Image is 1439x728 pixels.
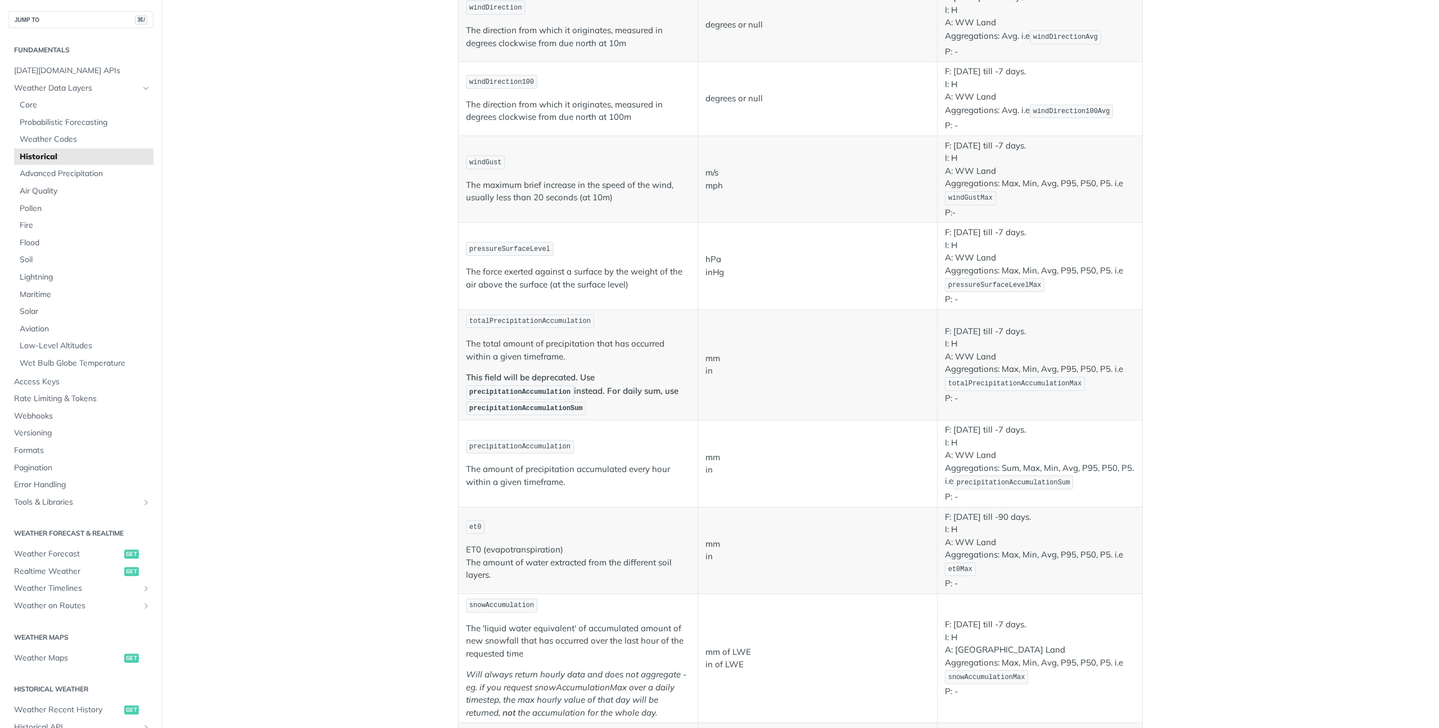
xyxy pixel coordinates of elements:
[469,245,550,253] span: pressureSurfaceLevel
[14,445,151,456] span: Formats
[469,601,534,609] span: snowAccumulation
[14,653,121,664] span: Weather Maps
[20,117,151,128] span: Probabilistic Forecasting
[705,19,930,32] p: degrees or null
[14,704,121,716] span: Weather Recent History
[945,65,1135,132] p: F: [DATE] till -7 days. I: H A: WW Land Aggregations: Avg. i.e P: -
[135,15,147,25] span: ⌘/
[8,460,153,477] a: Pagination
[518,707,657,718] em: the accumulation for the whole day.
[8,597,153,614] a: Weather on RoutesShow subpages for Weather on Routes
[469,523,482,531] span: et0
[8,45,153,55] h2: Fundamentals
[14,393,151,405] span: Rate Limiting & Tokens
[948,673,1025,681] span: snowAccumulationMax
[20,254,151,266] span: Soil
[8,425,153,442] a: Versioning
[20,272,151,283] span: Lightning
[8,442,153,459] a: Formats
[466,543,690,582] p: ET0 (evapotranspiration) The amount of water extracted from the different soil layers.
[20,151,151,163] span: Historical
[124,550,139,559] span: get
[945,618,1135,698] p: F: [DATE] till -7 days. I: H A: [GEOGRAPHIC_DATA] Land Aggregations: Max, Min, Avg, P95, P50, P5....
[945,424,1135,503] p: F: [DATE] till -7 days. I: H A: WW Land Aggregations: Sum, Max, Min, Avg, P95, P50, P5. i.e P: -
[466,669,686,718] em: Will always return hourly data and does not aggregate - eg. if you request snowAccumulationMax ov...
[466,24,690,50] p: The direction from which it originates, measured in degrees clockwise from due north at 10m
[469,317,591,325] span: totalPrecipitationAccumulation
[14,338,153,354] a: Low-Level Altitudes
[14,235,153,251] a: Flood
[945,511,1135,590] p: F: [DATE] till -90 days. I: H A: WW Land Aggregations: Max, Min, Avg, P95, P50, P5. i.e P: -
[124,705,139,714] span: get
[8,650,153,667] a: Weather Mapsget
[14,303,153,320] a: Solar
[469,159,502,167] span: windGust
[14,251,153,268] a: Soil
[705,352,930,378] p: mm in
[14,269,153,286] a: Lightning
[466,98,690,124] p: The direction from which it originates, measured in degrees clockwise from due north at 100m
[8,494,153,511] a: Tools & LibrariesShow subpages for Tools & Libraries
[8,563,153,580] a: Realtime Weatherget
[14,183,153,200] a: Air Quality
[14,497,139,508] span: Tools & Libraries
[948,281,1042,289] span: pressureSurfaceLevelMax
[705,253,930,278] p: hPa inHg
[469,78,534,86] span: windDirection100
[705,167,930,192] p: m/s mph
[124,654,139,663] span: get
[14,149,153,165] a: Historical
[14,97,153,114] a: Core
[948,565,972,573] span: et0Max
[8,580,153,597] a: Weather TimelinesShow subpages for Weather Timelines
[466,338,690,363] p: The total amount of precipitation that has occurred within a given timeframe.
[1033,33,1098,41] span: windDirectionAvg
[14,355,153,372] a: Wet Bulb Globe Temperature
[705,538,930,563] p: mm in
[705,92,930,105] p: degrees or null
[957,479,1070,487] span: precipitationAccumulationSum
[8,390,153,407] a: Rate Limiting & Tokens
[14,479,151,491] span: Error Handling
[14,217,153,234] a: Fire
[8,546,153,563] a: Weather Forecastget
[466,463,690,488] p: The amount of precipitation accumulated every hour within a given timeframe.
[948,380,1082,388] span: totalPrecipitationAccumulationMax
[8,80,153,97] a: Weather Data LayersHide subpages for Weather Data Layers
[14,600,139,612] span: Weather on Routes
[503,707,515,718] strong: not
[466,179,690,204] p: The maximum brief increase in the speed of the wind, usually less than 20 seconds (at 10m)
[8,11,153,28] button: JUMP TO⌘/
[466,372,678,412] strong: This field will be deprecated. Use instead. For daily sum, use
[20,203,151,214] span: Pollen
[14,114,153,131] a: Probabilistic Forecasting
[14,549,121,560] span: Weather Forecast
[14,566,121,577] span: Realtime Weather
[14,428,151,439] span: Versioning
[14,65,151,77] span: [DATE][DOMAIN_NAME] APIs
[469,443,571,451] span: precipitationAccumulation
[14,376,151,388] span: Access Keys
[20,358,151,369] span: Wet Bulb Globe Temperature
[20,306,151,317] span: Solar
[945,140,1135,219] p: F: [DATE] till -7 days. I: H A: WW Land Aggregations: Max, Min, Avg, P95, P50, P5. i.e P:-
[8,684,153,694] h2: Historical Weather
[8,528,153,538] h2: Weather Forecast & realtime
[20,186,151,197] span: Air Quality
[142,584,151,593] button: Show subpages for Weather Timelines
[1033,107,1110,115] span: windDirection100Avg
[8,408,153,425] a: Webhooks
[705,646,930,671] p: mm of LWE in of LWE
[14,165,153,182] a: Advanced Precipitation
[8,702,153,718] a: Weather Recent Historyget
[14,411,151,422] span: Webhooks
[20,168,151,179] span: Advanced Precipitation
[14,83,139,94] span: Weather Data Layers
[466,622,690,660] p: The 'liquid water equivalent' of accumulated amount of new snowfall that has occurred over the la...
[20,100,151,111] span: Core
[8,62,153,79] a: [DATE][DOMAIN_NAME] APIs
[20,289,151,300] span: Maritime
[948,194,993,202] span: windGustMax
[8,632,153,642] h2: Weather Maps
[469,405,583,412] span: precipitationAccumulationSum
